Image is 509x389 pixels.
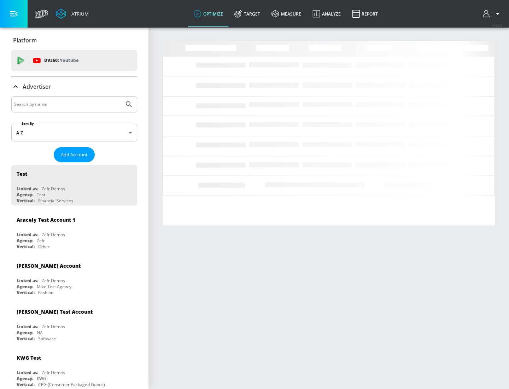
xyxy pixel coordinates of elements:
[11,211,137,251] div: Aracely Test Account 1Linked as:Zefr DemosAgency:ZefrVertical:Other
[69,11,89,17] div: Atrium
[13,36,37,44] p: Platform
[37,330,43,336] div: NA
[17,382,35,388] div: Vertical:
[38,198,73,204] div: Financial Services
[229,1,266,27] a: Target
[42,324,65,330] div: Zefr Demos
[42,278,65,284] div: Zefr Demos
[17,308,93,315] div: [PERSON_NAME] Test Account
[266,1,307,27] a: measure
[17,324,38,330] div: Linked as:
[37,284,71,290] div: Mike Test Agency
[17,284,33,290] div: Agency:
[11,124,137,141] div: A-Z
[17,198,35,204] div: Vertical:
[17,192,33,198] div: Agency:
[11,77,137,97] div: Advertiser
[188,1,229,27] a: optimize
[60,57,78,64] p: Youtube
[37,376,46,382] div: KWG
[17,216,75,223] div: Aracely Test Account 1
[346,1,384,27] a: Report
[11,165,137,205] div: TestLinked as:Zefr DemosAgency:TestVertical:Financial Services
[17,376,33,382] div: Agency:
[38,244,49,250] div: Other
[20,121,35,126] label: Sort By
[38,290,53,296] div: Fashion
[54,147,95,162] button: Add Account
[44,57,78,64] p: DV360:
[11,257,137,297] div: [PERSON_NAME] AccountLinked as:Zefr DemosAgency:Mike Test AgencyVertical:Fashion
[56,8,89,19] a: Atrium
[17,244,35,250] div: Vertical:
[17,238,33,244] div: Agency:
[42,186,65,192] div: Zefr Demos
[17,232,38,238] div: Linked as:
[42,232,65,238] div: Zefr Demos
[11,303,137,343] div: [PERSON_NAME] Test AccountLinked as:Zefr DemosAgency:NAVertical:Software
[38,382,105,388] div: CPG (Consumer Packaged Goods)
[17,278,38,284] div: Linked as:
[17,330,33,336] div: Agency:
[17,186,38,192] div: Linked as:
[14,100,121,109] input: Search by name
[11,50,137,71] div: DV360: Youtube
[42,370,65,376] div: Zefr Demos
[61,151,88,159] span: Add Account
[11,30,137,50] div: Platform
[17,170,27,177] div: Test
[492,23,502,27] span: v 4.24.0
[37,238,45,244] div: Zefr
[23,83,51,91] p: Advertiser
[17,262,81,269] div: [PERSON_NAME] Account
[307,1,346,27] a: Analyze
[37,192,45,198] div: Test
[38,336,56,342] div: Software
[17,370,38,376] div: Linked as:
[17,336,35,342] div: Vertical:
[17,290,35,296] div: Vertical:
[17,354,41,361] div: KWG Test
